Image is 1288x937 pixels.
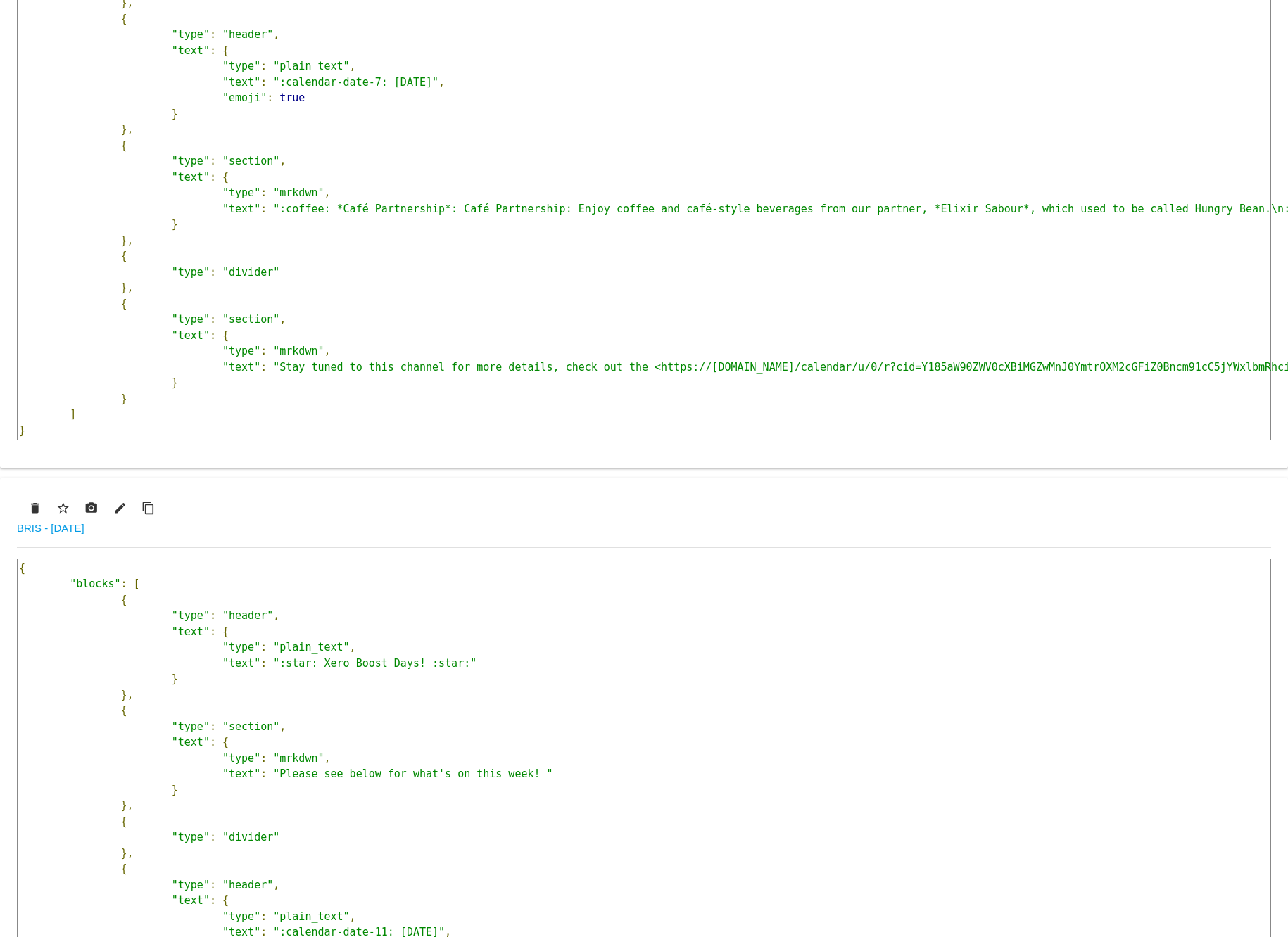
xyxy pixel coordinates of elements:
a: edit [102,495,127,521]
span: : [260,910,267,923]
span: : [121,578,127,590]
span: "plain_text" [273,60,349,72]
span: { [121,594,127,606]
span: : [210,329,216,342]
span: : [210,609,216,622]
span: "type" [172,266,210,279]
span: ":calendar-date-7: [DATE]" [273,76,438,89]
span: , [279,720,286,733]
span: : [210,266,216,279]
span: "type" [172,879,210,891]
span: ] [70,408,76,421]
span: [ [134,578,140,590]
span: { [222,625,229,638]
span: "text" [222,203,260,215]
span: } [172,784,178,796]
span: } [172,376,178,389]
span: }, [121,234,134,247]
span: "plain_text" [273,641,349,654]
span: , [279,155,286,167]
span: : [210,894,216,907]
span: { [121,704,127,717]
span: , [324,752,330,765]
span: : [260,203,267,215]
span: }, [121,847,134,860]
span: { [222,44,229,57]
span: "divider" [222,266,279,279]
span: "type" [222,60,260,72]
span: "text" [172,329,210,342]
span: { [121,250,127,262]
span: "text" [222,767,260,780]
span: "text" [172,625,210,638]
span: "text" [222,657,260,670]
span: "header" [222,879,273,891]
span: : [210,879,216,891]
span: : [260,657,267,670]
span: "section" [222,313,279,326]
span: "mrkdwn" [273,345,324,357]
span: : [210,313,216,326]
span: , [279,313,286,326]
a: BRIS - [DATE] [17,522,84,534]
span: : [210,44,216,57]
span: ":star: Xero Boost Days! :star:" [273,657,476,670]
span: } [172,673,178,685]
i: star_border [56,495,70,521]
span: "text" [222,76,260,89]
span: "divider" [222,831,279,843]
span: "type" [222,186,260,199]
span: : [260,767,267,780]
span: "text" [172,894,210,907]
span: }, [121,689,134,701]
span: "plain_text" [273,910,349,923]
span: "mrkdwn" [273,752,324,765]
span: , [350,910,356,923]
i: edit [113,495,127,521]
span: : [260,752,267,765]
span: { [19,562,25,575]
span: } [121,393,127,405]
span: , [350,641,356,654]
span: : [260,641,267,654]
span: { [222,329,229,342]
span: , [324,345,330,357]
span: { [222,171,229,184]
span: "type" [222,910,260,923]
span: : [210,171,216,184]
span: { [222,736,229,748]
span: { [121,139,127,152]
span: }, [121,281,134,294]
span: "type" [172,609,210,622]
span: "blocks" [70,578,120,590]
span: } [172,218,178,231]
span: : [210,720,216,733]
span: , [273,609,279,622]
span: "type" [222,752,260,765]
span: "type" [222,345,260,357]
span: "type" [172,28,210,41]
span: { [121,298,127,310]
span: , [273,28,279,41]
span: : [210,831,216,843]
span: "header" [222,609,273,622]
span: { [121,815,127,828]
span: "header" [222,28,273,41]
span: } [19,424,25,437]
span: "text" [172,44,210,57]
span: , [438,76,445,89]
a: Star snippet [45,495,70,521]
span: : [260,60,267,72]
a: photo_camera [73,495,99,521]
span: } [172,108,178,120]
span: "type" [172,313,210,326]
span: : [260,361,267,374]
i: delete [28,495,42,521]
span: "text" [172,171,210,184]
span: , [273,879,279,891]
span: : [267,91,273,104]
span: "Please see below for what's on this week! " [273,767,553,780]
span: "text" [172,736,210,748]
span: }, [121,799,134,812]
span: "emoji" [222,91,267,104]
